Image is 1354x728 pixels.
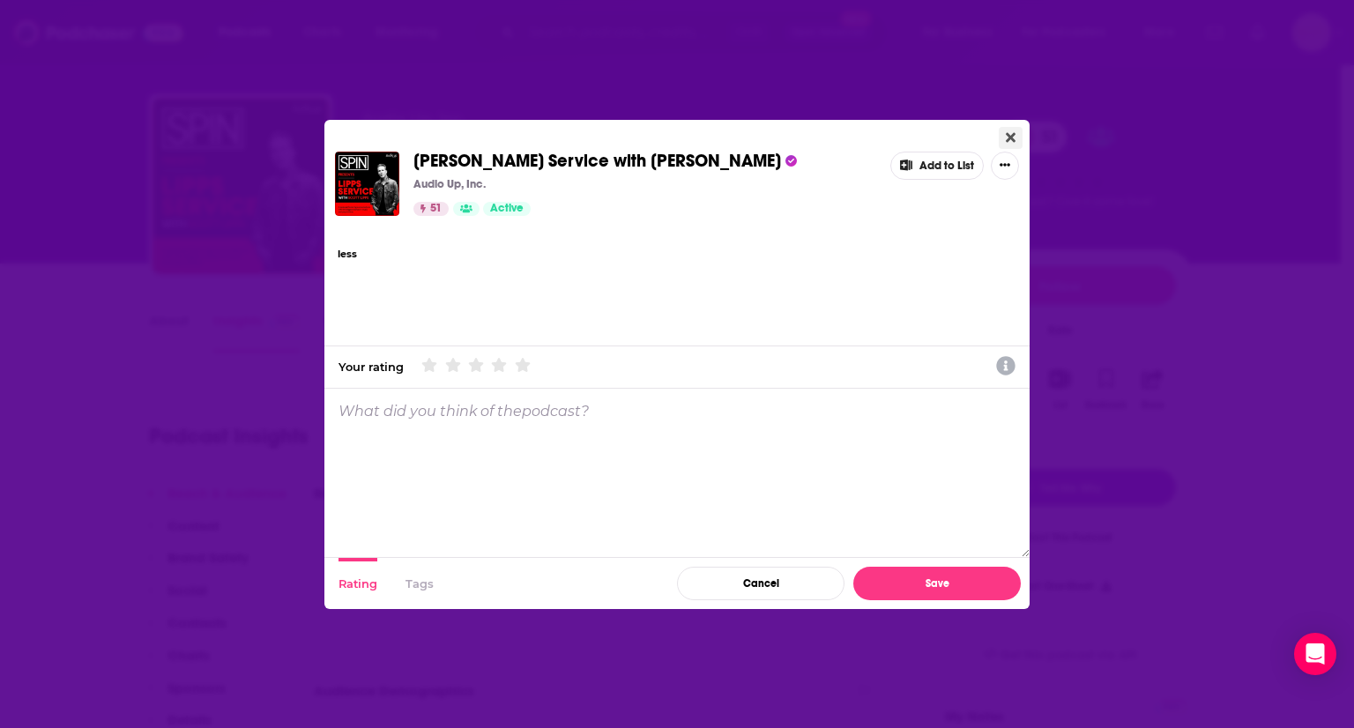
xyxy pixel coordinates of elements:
[405,558,434,609] button: Tags
[677,567,844,600] button: Cancel
[338,360,404,374] div: Your rating
[338,558,377,609] button: Rating
[890,152,984,180] button: Add to List
[483,202,531,216] a: Active
[430,200,442,218] span: 51
[338,403,589,420] p: What did you think of the podcast ?
[413,202,449,216] a: 51
[338,247,357,262] button: less
[413,150,781,172] span: [PERSON_NAME] Service with [PERSON_NAME]
[999,127,1023,149] button: Close
[413,177,486,191] p: Audio Up, Inc.
[413,152,781,171] a: [PERSON_NAME] Service with [PERSON_NAME]
[335,152,399,216] img: Lipps Service with Scott Lipps
[853,567,1021,600] button: Save
[996,354,1015,379] a: Show additional information
[490,200,524,218] span: Active
[991,152,1019,180] button: Show More Button
[1294,633,1336,675] div: Open Intercom Messenger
